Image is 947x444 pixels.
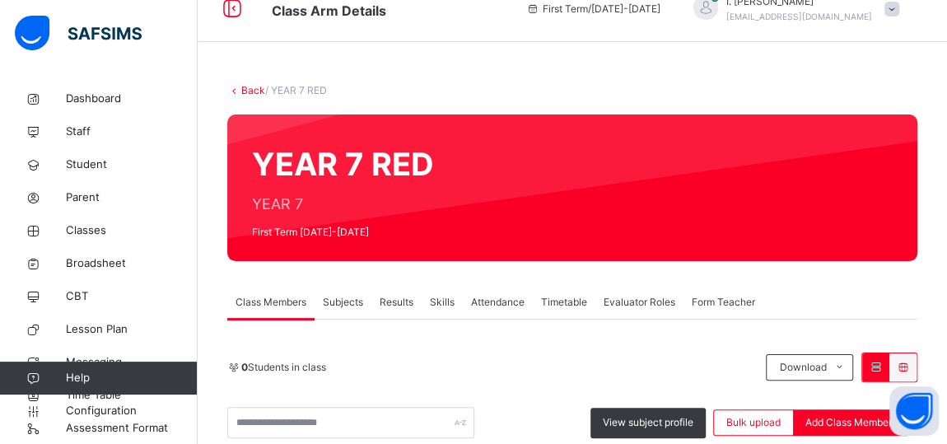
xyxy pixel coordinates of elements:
[66,321,198,338] span: Lesson Plan
[252,225,434,240] span: First Term [DATE]-[DATE]
[66,288,198,305] span: CBT
[66,222,198,239] span: Classes
[692,295,755,310] span: Form Teacher
[779,360,826,375] span: Download
[66,157,198,173] span: Student
[15,16,142,50] img: safsims
[323,295,363,310] span: Subjects
[541,295,587,310] span: Timetable
[66,354,198,371] span: Messaging
[241,360,326,375] span: Students in class
[66,420,198,437] span: Assessment Format
[66,403,197,419] span: Configuration
[265,84,327,96] span: / YEAR 7 RED
[430,295,455,310] span: Skills
[526,2,660,16] span: session/term information
[66,91,198,107] span: Dashboard
[726,12,872,21] span: [EMAIL_ADDRESS][DOMAIN_NAME]
[241,84,265,96] a: Back
[236,295,306,310] span: Class Members
[471,295,525,310] span: Attendance
[805,415,897,430] span: Add Class Members
[66,255,198,272] span: Broadsheet
[272,2,386,19] span: Class Arm Details
[603,415,693,430] span: View subject profile
[889,386,939,436] button: Open asap
[380,295,413,310] span: Results
[604,295,675,310] span: Evaluator Roles
[726,415,781,430] span: Bulk upload
[241,361,248,373] b: 0
[66,189,198,206] span: Parent
[66,124,198,140] span: Staff
[66,370,197,386] span: Help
